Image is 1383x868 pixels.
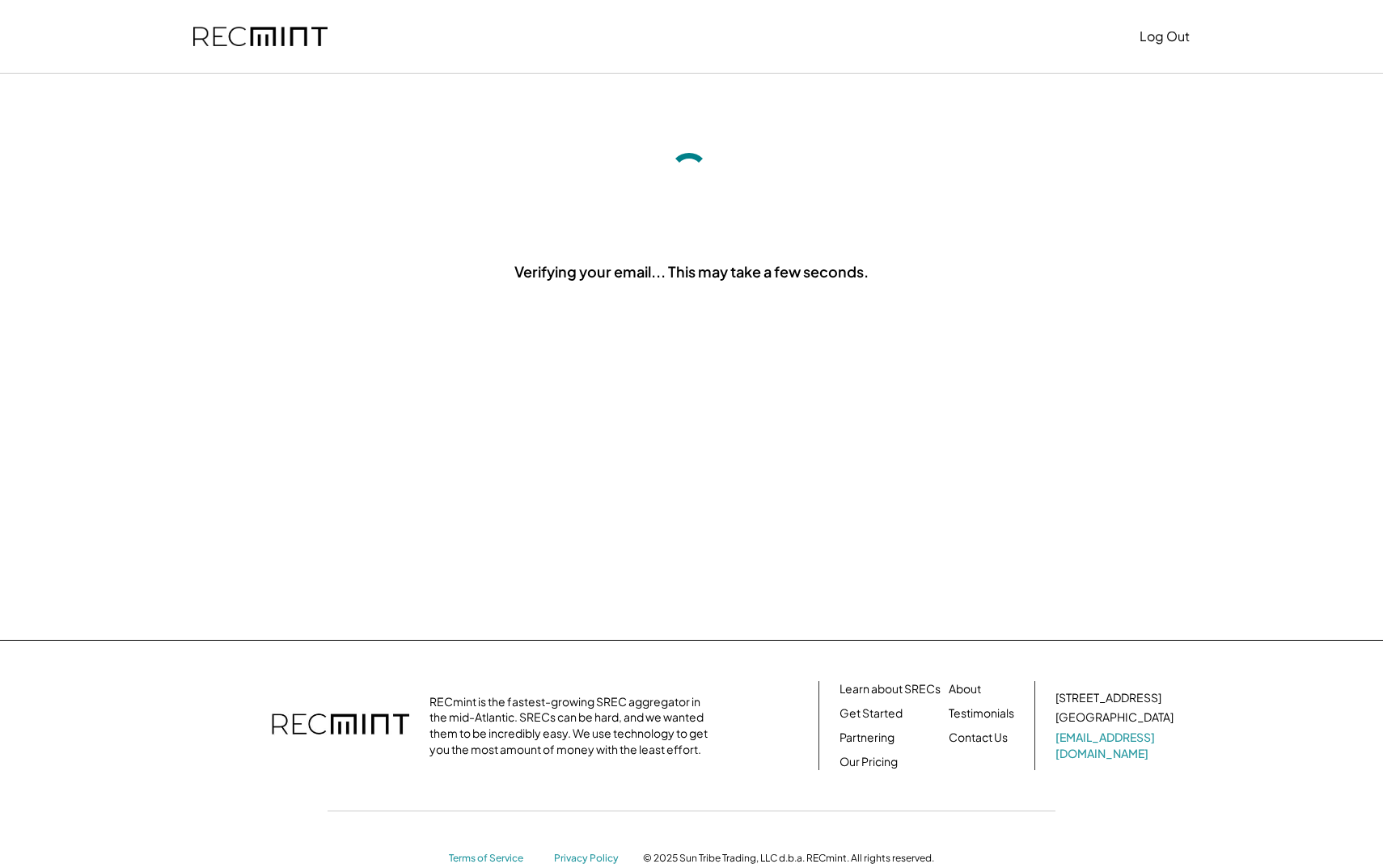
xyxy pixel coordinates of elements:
div: [GEOGRAPHIC_DATA] [1055,709,1174,726]
div: Verifying your email... This may take a few seconds. [514,261,869,282]
a: Privacy Policy [554,852,627,866]
a: Get Started [840,705,903,722]
div: © 2025 Sun Tribe Trading, LLC d.b.a. RECmint. All rights reserved. [643,852,934,865]
a: About [949,681,981,697]
a: Learn about SRECs [840,681,941,697]
a: Contact Us [949,730,1008,746]
button: Log Out [1140,20,1190,53]
img: recmint-logotype%403x.png [272,697,409,754]
a: [EMAIL_ADDRESS][DOMAIN_NAME] [1055,730,1177,761]
div: [STREET_ADDRESS] [1055,690,1161,706]
a: Our Pricing [840,754,898,770]
a: Partnering [840,730,895,746]
a: Terms of Service [449,852,538,866]
a: Testimonials [949,705,1014,722]
img: recmint-logotype%403x.png [193,27,328,47]
div: RECmint is the fastest-growing SREC aggregator in the mid-Atlantic. SRECs can be hard, and we wan... [429,694,717,757]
